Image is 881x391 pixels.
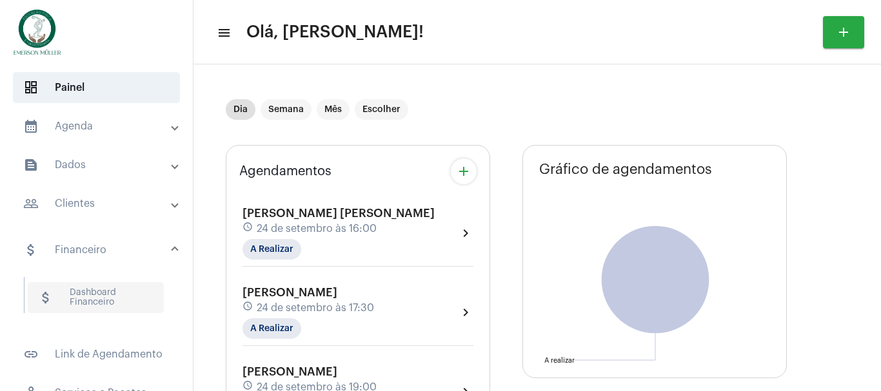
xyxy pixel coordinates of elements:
mat-panel-title: Clientes [23,196,172,211]
mat-icon: schedule [243,301,254,315]
span: Link de Agendamento [13,339,180,370]
span: [PERSON_NAME] [PERSON_NAME] [243,207,435,219]
span: Gráfico de agendamentos [539,162,712,177]
mat-expansion-panel-header: sidenav iconFinanceiro [8,229,193,271]
mat-chip: A Realizar [243,239,301,260]
mat-panel-title: Agenda [23,119,172,134]
mat-chip: Mês [317,99,350,120]
mat-icon: add [456,164,471,179]
span: Agendamentos [239,164,332,178]
mat-panel-title: Dados [23,157,172,173]
text: A realizar [544,357,575,364]
mat-chip: Escolher [355,99,408,120]
mat-icon: sidenav icon [23,157,39,173]
mat-panel-title: Financeiro [23,242,172,258]
mat-icon: sidenav icon [23,119,39,134]
mat-icon: sidenav icon [23,347,39,362]
span: [PERSON_NAME] [243,287,337,298]
span: [PERSON_NAME] [243,366,337,377]
span: sidenav icon [23,80,39,95]
mat-icon: sidenav icon [23,196,39,211]
span: Painel [13,72,180,103]
mat-icon: chevron_right [458,225,473,241]
div: sidenav iconFinanceiro [8,271,193,331]
span: 24 de setembro às 16:00 [257,223,377,234]
mat-icon: schedule [243,222,254,236]
mat-icon: add [836,24,851,40]
img: 9d32caf5-495d-7087-b57b-f134ef8504d1.png [10,6,64,58]
mat-icon: sidenav icon [217,25,230,41]
mat-chip: Semana [261,99,312,120]
mat-icon: sidenav icon [23,242,39,258]
mat-expansion-panel-header: sidenav iconDados [8,149,193,180]
span: Dashboard Financeiro [28,282,164,313]
span: 24 de setembro às 17:30 [257,302,374,314]
span: Olá, [PERSON_NAME]! [246,22,424,43]
mat-expansion-panel-header: sidenav iconClientes [8,188,193,219]
mat-expansion-panel-header: sidenav iconAgenda [8,111,193,142]
mat-chip: Dia [226,99,255,120]
mat-icon: sidenav icon [38,290,54,305]
mat-icon: chevron_right [458,305,473,320]
mat-chip: A Realizar [243,318,301,339]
